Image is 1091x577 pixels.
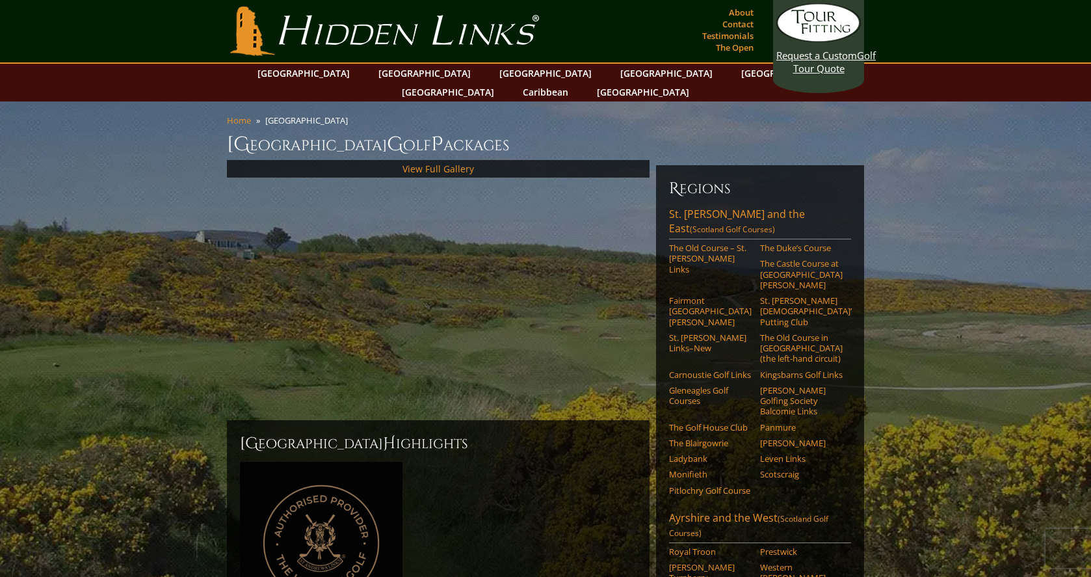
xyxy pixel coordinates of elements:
[690,224,775,235] span: (Scotland Golf Courses)
[760,258,843,290] a: The Castle Course at [GEOGRAPHIC_DATA][PERSON_NAME]
[669,178,851,199] h6: Regions
[516,83,575,101] a: Caribbean
[493,64,598,83] a: [GEOGRAPHIC_DATA]
[265,114,353,126] li: [GEOGRAPHIC_DATA]
[699,27,757,45] a: Testimonials
[760,385,843,417] a: [PERSON_NAME] Golfing Society Balcomie Links
[760,453,843,464] a: Leven Links
[372,64,477,83] a: [GEOGRAPHIC_DATA]
[669,385,752,407] a: Gleneagles Golf Courses
[669,207,851,239] a: St. [PERSON_NAME] and the East(Scotland Golf Courses)
[669,453,752,464] a: Ladybank
[251,64,356,83] a: [GEOGRAPHIC_DATA]
[760,369,843,380] a: Kingsbarns Golf Links
[669,546,752,557] a: Royal Troon
[590,83,696,101] a: [GEOGRAPHIC_DATA]
[669,485,752,496] a: Pitlochry Golf Course
[402,163,474,175] a: View Full Gallery
[713,38,757,57] a: The Open
[760,546,843,557] a: Prestwick
[760,332,843,364] a: The Old Course in [GEOGRAPHIC_DATA] (the left-hand circuit)
[395,83,501,101] a: [GEOGRAPHIC_DATA]
[726,3,757,21] a: About
[760,243,843,253] a: The Duke’s Course
[669,369,752,380] a: Carnoustie Golf Links
[227,114,251,126] a: Home
[240,433,637,454] h2: [GEOGRAPHIC_DATA] ighlights
[669,469,752,479] a: Monifieth
[669,295,752,327] a: Fairmont [GEOGRAPHIC_DATA][PERSON_NAME]
[669,511,851,543] a: Ayrshire and the West(Scotland Golf Courses)
[387,131,403,157] span: G
[669,332,752,354] a: St. [PERSON_NAME] Links–New
[669,243,752,275] a: The Old Course – St. [PERSON_NAME] Links
[669,438,752,448] a: The Blairgowrie
[669,513,828,539] span: (Scotland Golf Courses)
[614,64,719,83] a: [GEOGRAPHIC_DATA]
[760,469,843,479] a: Scotscraig
[719,15,757,33] a: Contact
[760,295,843,327] a: St. [PERSON_NAME] [DEMOGRAPHIC_DATA]’ Putting Club
[669,422,752,433] a: The Golf House Club
[776,49,857,62] span: Request a Custom
[431,131,443,157] span: P
[227,131,864,157] h1: [GEOGRAPHIC_DATA] olf ackages
[760,422,843,433] a: Panmure
[776,3,861,75] a: Request a CustomGolf Tour Quote
[383,433,396,454] span: H
[735,64,840,83] a: [GEOGRAPHIC_DATA]
[760,438,843,448] a: [PERSON_NAME]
